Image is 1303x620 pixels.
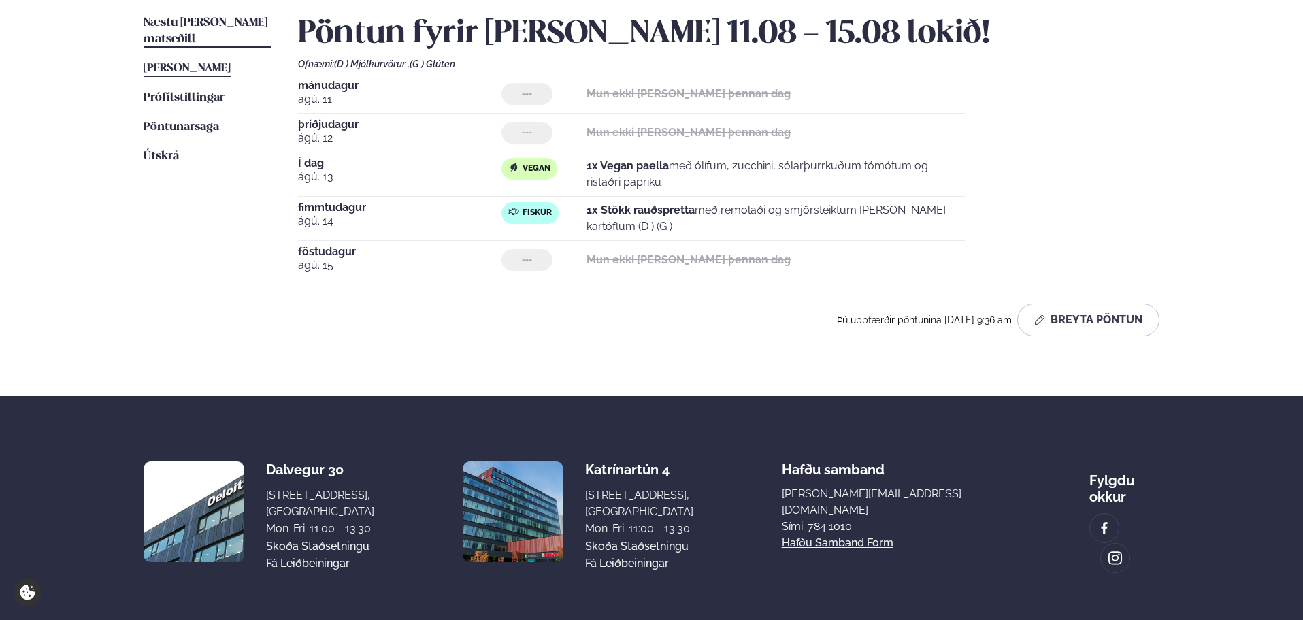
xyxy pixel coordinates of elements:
a: image alt [1090,514,1119,542]
span: (G ) Glúten [410,59,455,69]
img: Vegan.svg [508,162,519,173]
a: Pöntunarsaga [144,119,219,135]
img: fish.svg [508,206,519,217]
div: [STREET_ADDRESS], [GEOGRAPHIC_DATA] [266,487,374,520]
a: Næstu [PERSON_NAME] matseðill [144,15,271,48]
a: Skoða staðsetningu [266,538,369,555]
a: Cookie settings [14,578,42,606]
span: Hafðu samband [782,451,885,478]
a: Prófílstillingar [144,90,225,106]
p: með remolaði og smjörsteiktum [PERSON_NAME] kartöflum (D ) (G ) [587,202,965,235]
span: --- [522,127,532,138]
span: ágú. 14 [298,213,501,229]
p: með ólífum, zucchini, sólarþurrkuðum tómötum og ristaðri papriku [587,158,965,191]
span: mánudagur [298,80,501,91]
div: Dalvegur 30 [266,461,374,478]
span: (D ) Mjólkurvörur , [334,59,410,69]
span: ágú. 13 [298,169,501,185]
strong: Mun ekki [PERSON_NAME] þennan dag [587,87,791,100]
a: Fá leiðbeiningar [585,555,669,572]
h2: Pöntun fyrir [PERSON_NAME] 11.08 - 15.08 lokið! [298,15,1159,53]
span: Vegan [523,163,550,174]
a: Fá leiðbeiningar [266,555,350,572]
strong: 1x Stökk rauðspretta [587,203,695,216]
div: Fylgdu okkur [1089,461,1159,505]
span: Þú uppfærðir pöntunina [DATE] 9:36 am [837,314,1012,325]
span: ágú. 12 [298,130,501,146]
span: ágú. 11 [298,91,501,108]
a: [PERSON_NAME] [144,61,231,77]
span: --- [522,255,532,265]
span: Pöntunarsaga [144,121,219,133]
strong: 1x Vegan paella [587,159,669,172]
span: --- [522,88,532,99]
span: Í dag [298,158,501,169]
span: ágú. 15 [298,257,501,274]
a: [PERSON_NAME][EMAIL_ADDRESS][DOMAIN_NAME] [782,486,1001,519]
strong: Mun ekki [PERSON_NAME] þennan dag [587,253,791,266]
button: Breyta Pöntun [1017,304,1159,336]
a: Hafðu samband form [782,535,893,551]
a: image alt [1101,544,1129,572]
img: image alt [1097,521,1112,536]
a: Skoða staðsetningu [585,538,689,555]
span: Útskrá [144,150,179,162]
span: fimmtudagur [298,202,501,213]
span: þriðjudagur [298,119,501,130]
span: Prófílstillingar [144,92,225,103]
div: Mon-Fri: 11:00 - 13:30 [266,521,374,537]
span: föstudagur [298,246,501,257]
div: Mon-Fri: 11:00 - 13:30 [585,521,693,537]
img: image alt [1108,551,1123,566]
div: Katrínartún 4 [585,461,693,478]
div: [STREET_ADDRESS], [GEOGRAPHIC_DATA] [585,487,693,520]
div: Ofnæmi: [298,59,1159,69]
a: Útskrá [144,148,179,165]
img: image alt [463,461,563,562]
span: [PERSON_NAME] [144,63,231,74]
p: Sími: 784 1010 [782,519,1001,535]
span: Næstu [PERSON_NAME] matseðill [144,17,267,45]
strong: Mun ekki [PERSON_NAME] þennan dag [587,126,791,139]
img: image alt [144,461,244,562]
span: Fiskur [523,208,552,218]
